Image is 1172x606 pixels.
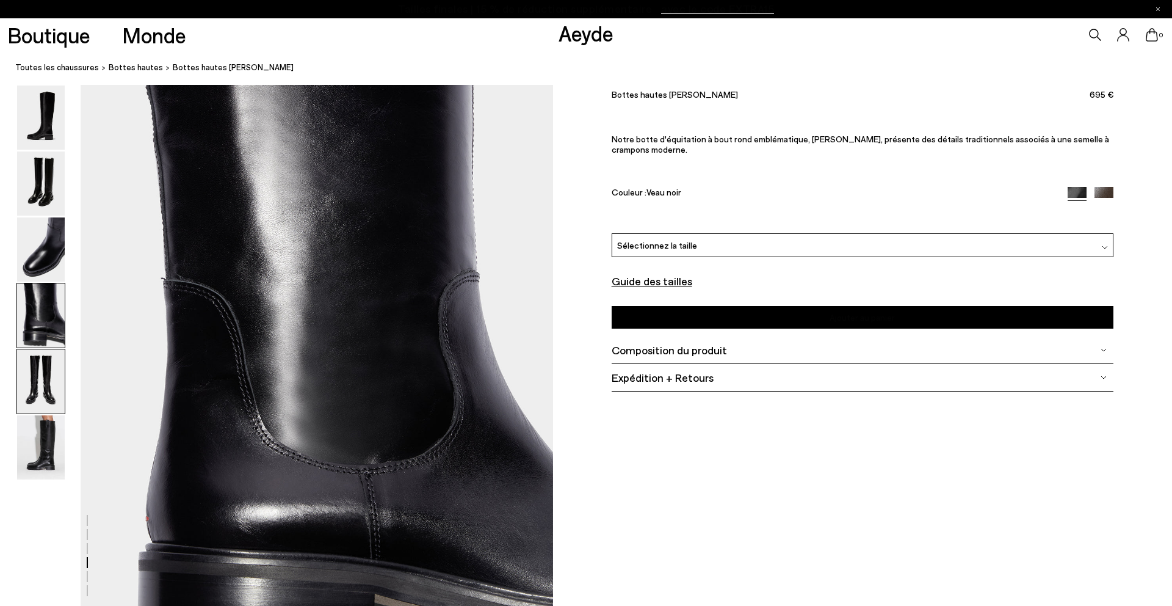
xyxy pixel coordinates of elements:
img: svg%3E [1101,347,1107,353]
a: 0 [1146,28,1158,42]
img: Bottes hautes Henry - Image 2 [17,151,65,216]
font: Composition du produit [612,343,727,357]
font: Couleur : [612,187,646,197]
img: Bottes hautes Henry - Image 6 [17,415,65,480]
font: Monde [123,22,186,48]
font: Bottes hautes [109,62,163,72]
nav: fil d'Ariane [15,51,1172,85]
a: Monde [123,24,186,46]
img: Bottes hautes Henry - Image 5 [17,349,65,414]
font: avec le code EXTRA15 [661,2,774,15]
img: Bottes hautes Henry - Image 3 [17,217,65,282]
font: Notre botte d'équitation à bout rond emblématique, [PERSON_NAME], présente des détails traditionn... [612,134,1109,155]
font: Expédition + Retours [612,371,714,384]
font: Tailles finales | 15 % de réduction supplémentaire [398,2,652,15]
span: Accédez à /collections/ss25-final-sizes [661,4,774,15]
font: Boutique [8,22,90,48]
font: Veau noir [646,187,681,197]
font: Bottes hautes [PERSON_NAME] [612,89,738,100]
img: svg%3E [1101,374,1107,381]
font: 0 [1159,31,1163,38]
font: 695 € [1090,89,1113,100]
font: Guide des tailles [612,274,692,287]
img: svg%3E [1102,244,1108,250]
img: Bottes hautes Henry - Image 1 [17,86,65,150]
a: Toutes les chaussures [15,61,99,74]
button: Ajouter au panier [612,306,1113,329]
a: Aeyde [559,20,613,46]
font: Toutes les chaussures [15,62,99,72]
font: Ajouter au panier [830,312,895,323]
font: Sélectionnez la taille [617,240,697,250]
a: Boutique [8,24,90,46]
font: Bottes hautes [PERSON_NAME] [173,62,294,72]
button: Guide des tailles [612,273,692,290]
img: Bottes hautes Henry - Image 4 [17,283,65,348]
a: Bottes hautes [109,61,163,74]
